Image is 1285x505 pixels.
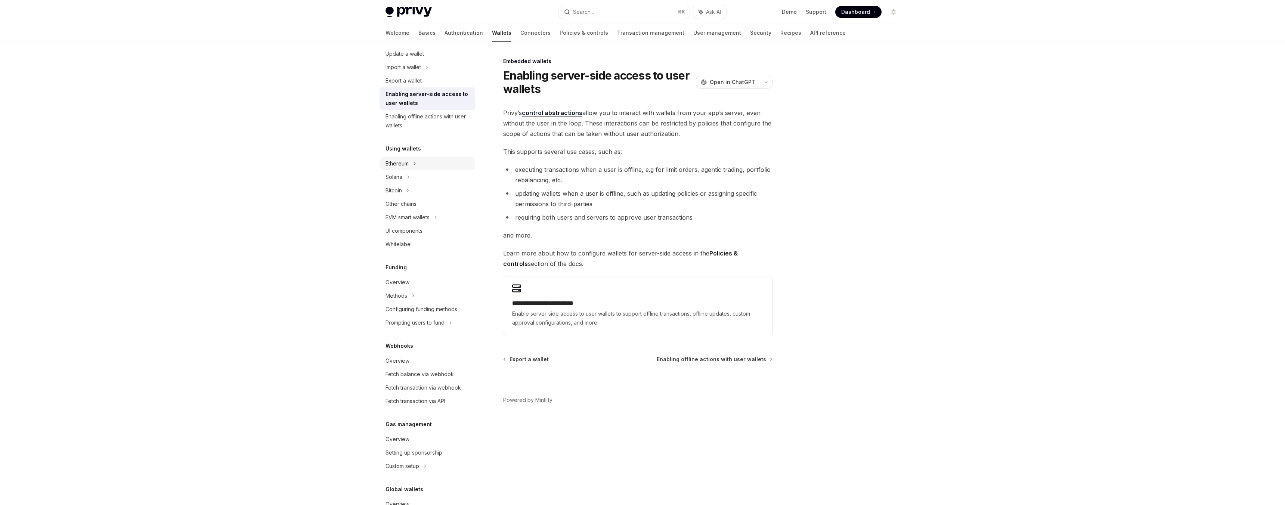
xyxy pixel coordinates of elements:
[380,47,475,61] a: Update a wallet
[657,356,772,363] a: Enabling offline actions with user wallets
[385,199,417,208] div: Other chains
[385,226,422,235] div: UI components
[385,24,409,42] a: Welcome
[385,144,421,153] h5: Using wallets
[492,24,511,42] a: Wallets
[677,9,685,15] span: ⌘ K
[380,74,475,87] a: Export a wallet
[385,356,409,365] div: Overview
[380,87,475,110] a: Enabling server-side access to user wallets
[810,24,846,42] a: API reference
[445,24,483,42] a: Authentication
[806,8,826,16] a: Support
[385,341,413,350] h5: Webhooks
[385,435,409,444] div: Overview
[780,24,801,42] a: Recipes
[520,24,551,42] a: Connectors
[503,248,772,269] span: Learn more about how to configure wallets for server-side access in the section of the docs.
[418,24,436,42] a: Basics
[560,24,608,42] a: Policies & controls
[696,76,760,89] button: Open in ChatGPT
[380,354,475,368] a: Overview
[503,396,552,404] a: Powered by Mintlify
[522,109,582,117] a: control abstractions
[512,309,764,327] span: Enable server-side access to user wallets to support offline transactions, offline updates, custo...
[385,383,461,392] div: Fetch transaction via webhook
[380,394,475,408] a: Fetch transaction via API
[380,446,475,459] a: Setting up sponsorship
[380,381,475,394] a: Fetch transaction via webhook
[503,212,772,223] li: requiring both users and servers to approve user transactions
[385,159,409,168] div: Ethereum
[385,370,454,379] div: Fetch balance via webhook
[380,303,475,316] a: Configuring funding methods
[510,356,549,363] span: Export a wallet
[380,238,475,251] a: Whitelabel
[503,188,772,209] li: updating wallets when a user is offline, such as updating policies or assigning specific permissi...
[693,24,741,42] a: User management
[503,58,772,65] div: Embedded wallets
[385,263,407,272] h5: Funding
[385,76,422,85] div: Export a wallet
[841,8,870,16] span: Dashboard
[385,305,457,314] div: Configuring funding methods
[385,213,430,222] div: EVM smart wallets
[385,7,432,17] img: light logo
[385,240,412,249] div: Whitelabel
[888,6,899,18] button: Toggle dark mode
[385,291,407,300] div: Methods
[380,224,475,238] a: UI components
[504,356,549,363] a: Export a wallet
[693,5,726,19] button: Ask AI
[385,448,442,457] div: Setting up sponsorship
[750,24,771,42] a: Security
[385,112,471,130] div: Enabling offline actions with user wallets
[657,356,766,363] span: Enabling offline actions with user wallets
[503,69,693,96] h1: Enabling server-side access to user wallets
[385,278,409,287] div: Overview
[559,5,690,19] button: Search...⌘K
[503,146,772,157] span: This supports several use cases, such as:
[710,78,755,86] span: Open in ChatGPT
[503,164,772,185] li: executing transactions when a user is offline, e.g for limit orders, agentic trading, portfolio r...
[385,63,421,72] div: Import a wallet
[380,197,475,211] a: Other chains
[706,8,721,16] span: Ask AI
[385,173,402,182] div: Solana
[503,108,772,139] span: Privy’s allow you to interact with wallets from your app’s server, even without the user in the l...
[380,276,475,289] a: Overview
[835,6,882,18] a: Dashboard
[385,397,445,406] div: Fetch transaction via API
[573,7,594,16] div: Search...
[385,485,423,494] h5: Global wallets
[380,368,475,381] a: Fetch balance via webhook
[385,186,402,195] div: Bitcoin
[380,110,475,132] a: Enabling offline actions with user wallets
[385,90,471,108] div: Enabling server-side access to user wallets
[782,8,797,16] a: Demo
[385,318,445,327] div: Prompting users to fund
[385,462,419,471] div: Custom setup
[617,24,684,42] a: Transaction management
[385,420,432,429] h5: Gas management
[385,49,424,58] div: Update a wallet
[503,230,772,241] span: and more.
[380,433,475,446] a: Overview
